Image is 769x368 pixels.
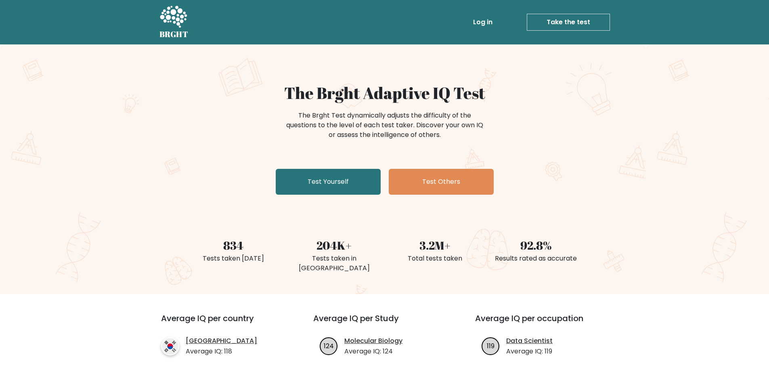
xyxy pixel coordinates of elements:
[390,237,481,254] div: 3.2M+
[276,169,381,195] a: Test Yourself
[470,14,496,30] a: Log in
[188,237,279,254] div: 834
[161,313,284,333] h3: Average IQ per country
[344,347,402,356] p: Average IQ: 124
[475,313,618,333] h3: Average IQ per occupation
[506,336,553,346] a: Data Scientist
[188,254,279,263] div: Tests taken [DATE]
[186,347,257,356] p: Average IQ: 118
[487,341,495,350] text: 119
[324,341,334,350] text: 124
[527,14,610,31] a: Take the test
[490,237,582,254] div: 92.8%
[159,29,189,39] h5: BRGHT
[490,254,582,263] div: Results rated as accurate
[313,313,456,333] h3: Average IQ per Study
[161,337,179,355] img: country
[344,336,402,346] a: Molecular Biology
[284,111,486,140] div: The Brght Test dynamically adjusts the difficulty of the questions to the level of each test take...
[186,336,257,346] a: [GEOGRAPHIC_DATA]
[389,169,494,195] a: Test Others
[506,347,553,356] p: Average IQ: 119
[390,254,481,263] div: Total tests taken
[188,83,582,103] h1: The Brght Adaptive IQ Test
[159,3,189,41] a: BRGHT
[289,237,380,254] div: 204K+
[289,254,380,273] div: Tests taken in [GEOGRAPHIC_DATA]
